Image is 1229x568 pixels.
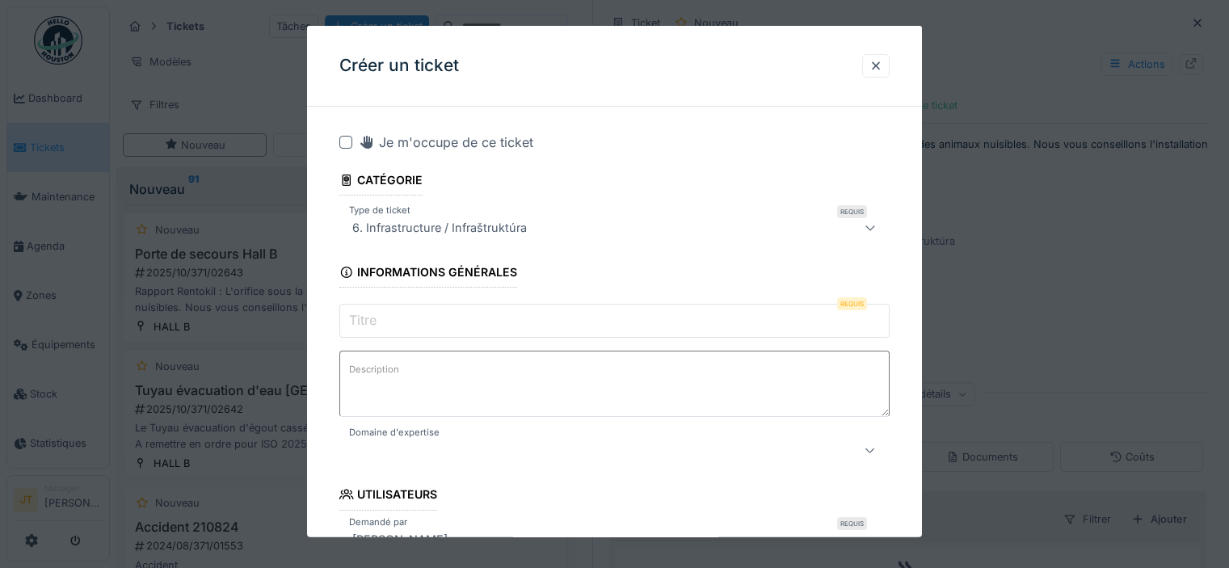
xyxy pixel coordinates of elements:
div: Requis [837,516,867,529]
label: Demandé par [346,515,410,528]
label: Type de ticket [346,204,414,217]
label: Titre [346,310,380,330]
label: Description [346,360,402,380]
div: Utilisateurs [339,482,437,510]
div: [PERSON_NAME] [346,529,454,549]
div: 6. Infrastructure / Infraštruktúra [346,218,533,238]
div: Je m'occupe de ce ticket [359,133,533,152]
div: Catégorie [339,168,423,196]
div: Requis [837,297,867,310]
label: Domaine d'expertise [346,426,443,440]
div: Requis [837,205,867,218]
h3: Créer un ticket [339,56,459,76]
div: Informations générales [339,260,517,288]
